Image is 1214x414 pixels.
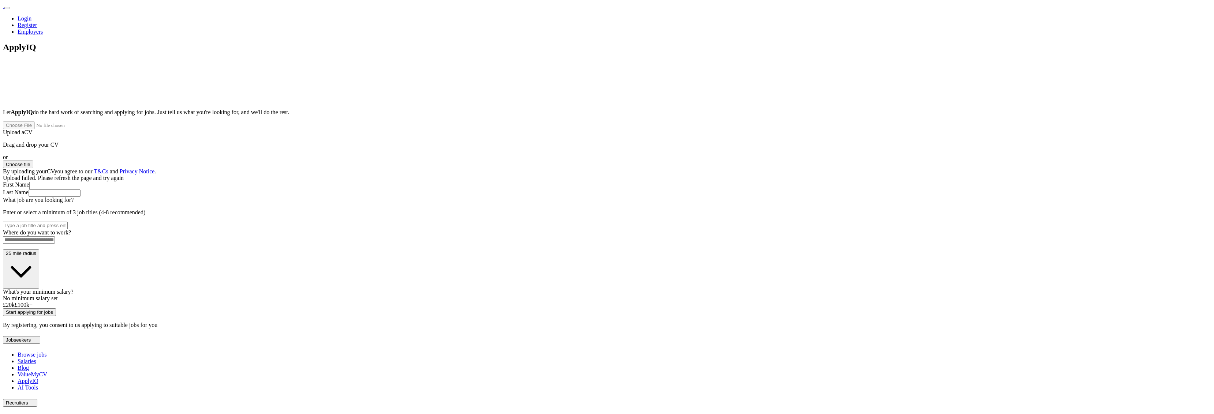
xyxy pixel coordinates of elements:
div: Upload failed. Please refresh the page and try again [3,175,1211,181]
img: toggle icon [29,401,34,404]
img: toggle icon [32,338,37,342]
span: Recruiters [6,400,28,406]
label: What job are you looking for? [3,197,74,203]
a: ValueMyCV [18,371,47,377]
a: Browse jobs [18,351,47,358]
a: Login [18,15,31,22]
span: £ 100 k+ [15,302,33,308]
label: Where do you want to work? [3,229,71,236]
a: AI Tools [18,384,38,391]
a: Privacy Notice [120,168,155,174]
button: Toggle main navigation menu [4,7,10,9]
span: Jobseekers [6,337,31,343]
input: Type a job title and press enter [3,222,68,229]
button: 25 mile radius [3,249,39,289]
p: Enter or select a minimum of 3 job titles (4-8 recommended) [3,209,1211,216]
span: 25 mile radius [6,251,36,256]
label: Last Name [3,189,29,195]
p: By registering, you consent to us applying to suitable jobs for you [3,322,1211,328]
a: ApplyIQ [18,378,38,384]
button: Choose file [3,161,33,168]
a: Blog [18,365,29,371]
a: Employers [18,29,43,35]
p: Drag and drop your CV [3,142,1211,148]
button: Start applying for jobs [3,308,56,316]
div: No minimum salary set [3,295,1211,302]
span: or [3,154,8,160]
strong: ApplyIQ [11,109,33,115]
span: £ 20 k [3,302,15,308]
div: By uploading your CV you agree to our and . [3,168,1211,175]
a: Register [18,22,37,28]
h1: ApplyIQ [3,42,1211,52]
p: Let do the hard work of searching and applying for jobs. Just tell us what you're looking for, an... [3,109,1211,116]
label: What's your minimum salary? [3,289,74,295]
label: First Name [3,181,29,188]
a: Salaries [18,358,36,364]
a: T&Cs [94,168,108,174]
label: Upload a CV [3,129,32,135]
